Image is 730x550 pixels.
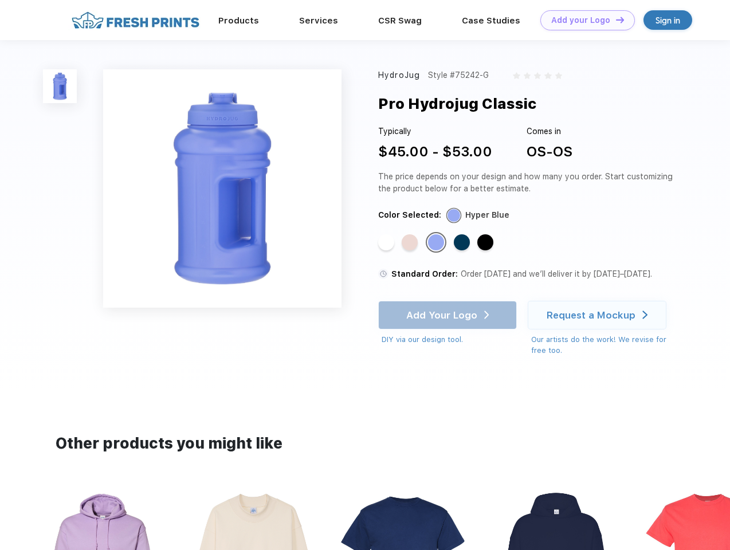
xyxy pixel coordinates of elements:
[551,15,610,25] div: Add your Logo
[555,72,562,79] img: gray_star.svg
[547,309,635,321] div: Request a Mockup
[402,234,418,250] div: Pink Sand
[378,142,492,162] div: $45.00 - $53.00
[378,69,420,81] div: HydroJug
[68,10,203,30] img: fo%20logo%202.webp
[428,234,444,250] div: Hyper Blue
[465,209,509,221] div: Hyper Blue
[378,234,394,250] div: White
[513,72,520,79] img: gray_star.svg
[616,17,624,23] img: DT
[643,10,692,30] a: Sign in
[378,269,388,279] img: standard order
[378,209,441,221] div: Color Selected:
[43,69,77,103] img: func=resize&h=100
[382,334,517,345] div: DIY via our design tool.
[656,14,680,27] div: Sign in
[428,69,489,81] div: Style #75242-G
[531,334,677,356] div: Our artists do the work! We revise for free too.
[391,269,458,278] span: Standard Order:
[524,72,531,79] img: gray_star.svg
[534,72,541,79] img: gray_star.svg
[527,125,572,137] div: Comes in
[378,93,536,115] div: Pro Hydrojug Classic
[544,72,551,79] img: gray_star.svg
[461,269,652,278] span: Order [DATE] and we’ll deliver it by [DATE]–[DATE].
[642,311,647,319] img: white arrow
[378,125,492,137] div: Typically
[56,433,674,455] div: Other products you might like
[477,234,493,250] div: Black
[103,69,342,308] img: func=resize&h=640
[454,234,470,250] div: Navy
[527,142,572,162] div: OS-OS
[378,171,677,195] div: The price depends on your design and how many you order. Start customizing the product below for ...
[218,15,259,26] a: Products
